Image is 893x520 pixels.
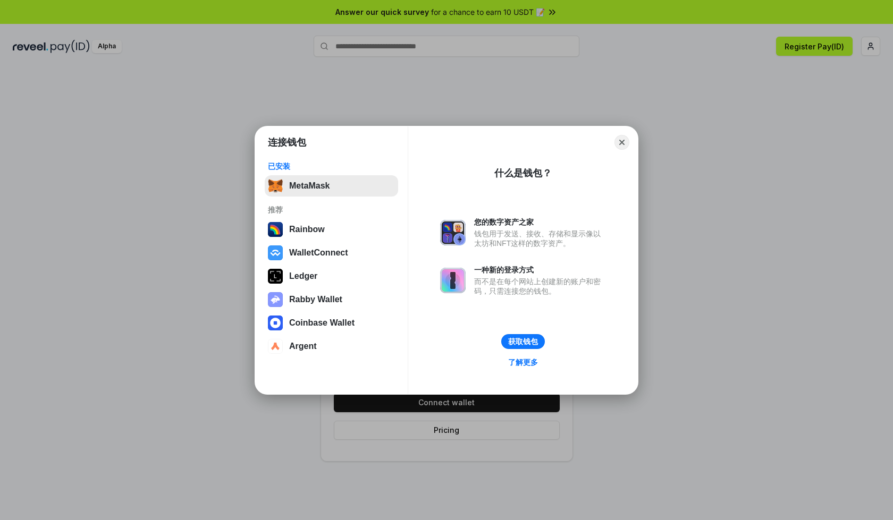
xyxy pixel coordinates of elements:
[268,245,283,260] img: svg+xml,%3Csvg%20width%3D%2228%22%20height%3D%2228%22%20viewBox%3D%220%200%2028%2028%22%20fill%3D...
[289,271,317,281] div: Ledger
[289,225,325,234] div: Rainbow
[614,135,629,150] button: Close
[440,268,466,293] img: svg+xml,%3Csvg%20xmlns%3D%22http%3A%2F%2Fwww.w3.org%2F2000%2Fsvg%22%20fill%3D%22none%22%20viewBox...
[501,334,545,349] button: 获取钱包
[508,337,538,346] div: 获取钱包
[268,178,283,193] img: svg+xml,%3Csvg%20fill%3D%22none%22%20height%3D%2233%22%20viewBox%3D%220%200%2035%2033%22%20width%...
[289,248,348,258] div: WalletConnect
[268,205,395,215] div: 推荐
[508,357,538,367] div: 了解更多
[289,295,342,304] div: Rabby Wallet
[265,219,398,240] button: Rainbow
[268,161,395,171] div: 已安装
[268,222,283,237] img: svg+xml,%3Csvg%20width%3D%22120%22%20height%3D%22120%22%20viewBox%3D%220%200%20120%20120%22%20fil...
[268,339,283,354] img: svg+xml,%3Csvg%20width%3D%2228%22%20height%3D%2228%22%20viewBox%3D%220%200%2028%2028%22%20fill%3D...
[289,318,355,328] div: Coinbase Wallet
[265,266,398,287] button: Ledger
[265,336,398,357] button: Argent
[474,277,606,296] div: 而不是在每个网站上创建新的账户和密码，只需连接您的钱包。
[265,312,398,334] button: Coinbase Wallet
[440,220,466,245] img: svg+xml,%3Csvg%20xmlns%3D%22http%3A%2F%2Fwww.w3.org%2F2000%2Fsvg%22%20fill%3D%22none%22%20viewBox...
[268,292,283,307] img: svg+xml,%3Csvg%20xmlns%3D%22http%3A%2F%2Fwww.w3.org%2F2000%2Fsvg%22%20fill%3D%22none%22%20viewBox...
[289,181,330,191] div: MetaMask
[494,167,552,180] div: 什么是钱包？
[474,217,606,227] div: 您的数字资产之家
[268,136,306,149] h1: 连接钱包
[474,265,606,275] div: 一种新的登录方式
[265,289,398,310] button: Rabby Wallet
[265,175,398,197] button: MetaMask
[289,342,317,351] div: Argent
[268,316,283,330] img: svg+xml,%3Csvg%20width%3D%2228%22%20height%3D%2228%22%20viewBox%3D%220%200%2028%2028%22%20fill%3D...
[502,355,544,369] a: 了解更多
[474,229,606,248] div: 钱包用于发送、接收、存储和显示像以太坊和NFT这样的数字资产。
[265,242,398,263] button: WalletConnect
[268,269,283,284] img: svg+xml,%3Csvg%20xmlns%3D%22http%3A%2F%2Fwww.w3.org%2F2000%2Fsvg%22%20width%3D%2228%22%20height%3...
